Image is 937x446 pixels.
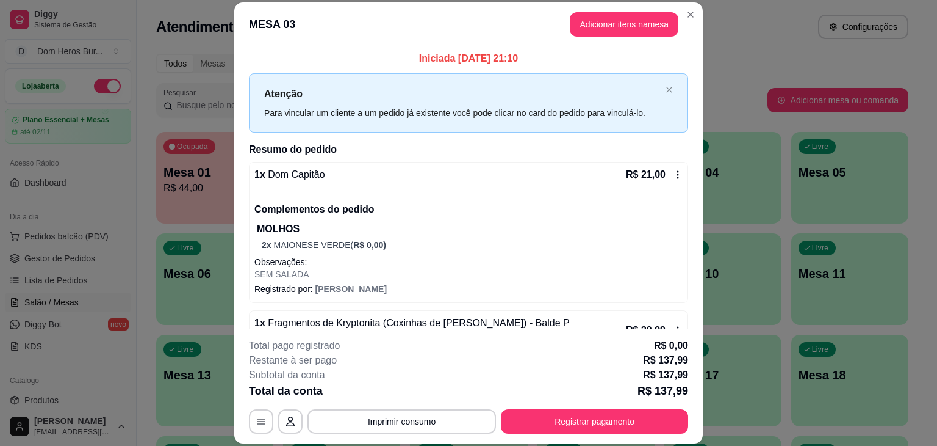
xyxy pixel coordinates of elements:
[264,106,661,120] div: Para vincular um cliente a um pedido já existente você pode clicar no card do pedido para vinculá...
[254,268,683,280] p: SEM SALADA
[249,368,325,382] p: Subtotal da conta
[666,86,673,93] span: close
[681,5,700,24] button: Close
[643,368,688,382] p: R$ 137,99
[643,353,688,368] p: R$ 137,99
[262,240,273,250] span: 2 x
[249,382,323,400] p: Total da conta
[249,353,337,368] p: Restante à ser pago
[262,239,683,251] p: MAIONESE VERDE (
[254,318,569,343] span: Fragmentos de Kryptonita (Coxinhas de [PERSON_NAME]) - Balde P (aproximadamente 500 G)
[254,167,325,182] p: 1 x
[265,169,325,180] span: Dom Capitão
[234,2,703,46] header: MESA 03
[315,284,387,294] span: [PERSON_NAME]
[254,283,683,295] p: Registrado por:
[626,323,666,338] p: R$ 39,99
[501,409,688,434] button: Registrar pagamento
[307,409,496,434] button: Imprimir consumo
[654,338,688,353] p: R$ 0,00
[249,338,340,353] p: Total pago registrado
[254,256,683,268] p: Observações:
[249,51,688,66] p: Iniciada [DATE] 21:10
[666,86,673,94] button: close
[257,222,683,236] p: MOLHOS
[264,86,661,101] p: Atenção
[249,142,688,157] h2: Resumo do pedido
[254,202,683,217] p: Complementos do pedido
[637,382,688,400] p: R$ 137,99
[570,12,678,37] button: Adicionar itens namesa
[626,167,666,182] p: R$ 21,00
[353,240,386,250] span: R$ 0,00 )
[254,316,623,345] p: 1 x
